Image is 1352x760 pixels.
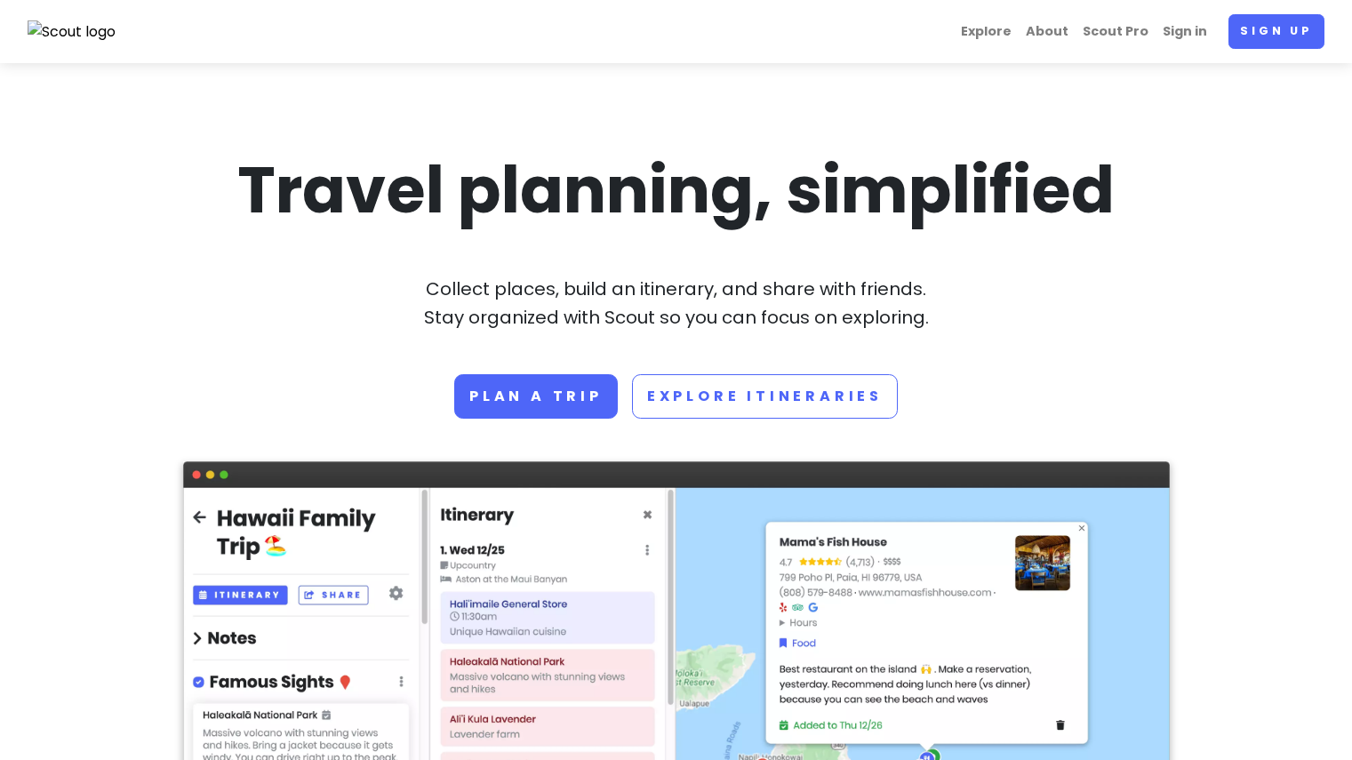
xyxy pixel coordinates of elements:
a: About [1019,14,1076,49]
a: Plan a trip [454,374,618,419]
h1: Travel planning, simplified [183,148,1170,232]
a: Sign in [1156,14,1214,49]
a: Explore Itineraries [632,374,898,419]
img: Scout logo [28,20,116,44]
a: Explore [954,14,1019,49]
p: Collect places, build an itinerary, and share with friends. Stay organized with Scout so you can ... [183,275,1170,332]
a: Sign up [1228,14,1324,49]
a: Scout Pro [1076,14,1156,49]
